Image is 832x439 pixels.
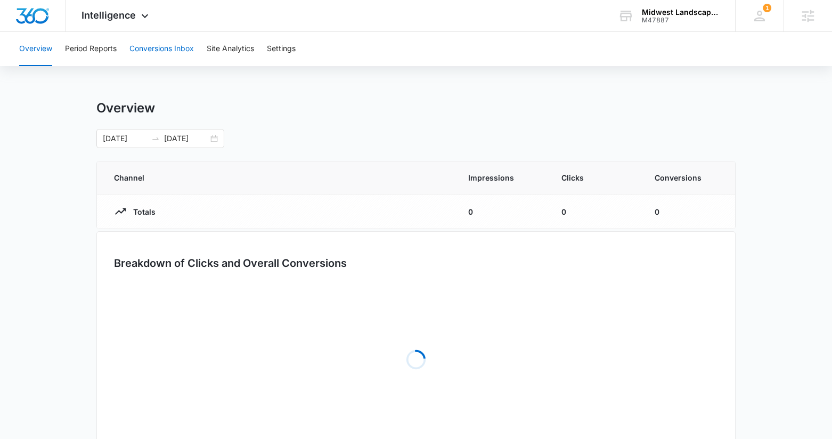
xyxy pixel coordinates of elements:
[655,172,718,183] span: Conversions
[642,194,735,229] td: 0
[114,255,347,271] h3: Breakdown of Clicks and Overall Conversions
[65,32,117,66] button: Period Reports
[763,4,771,12] div: notifications count
[549,194,642,229] td: 0
[19,32,52,66] button: Overview
[151,134,160,143] span: to
[96,100,155,116] h1: Overview
[81,10,136,21] span: Intelligence
[642,8,720,17] div: account name
[151,134,160,143] span: swap-right
[127,206,156,217] p: Totals
[267,32,296,66] button: Settings
[129,32,194,66] button: Conversions Inbox
[103,133,147,144] input: Start date
[207,32,254,66] button: Site Analytics
[561,172,629,183] span: Clicks
[164,133,208,144] input: End date
[468,172,536,183] span: Impressions
[455,194,549,229] td: 0
[763,4,771,12] span: 1
[114,172,443,183] span: Channel
[642,17,720,24] div: account id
